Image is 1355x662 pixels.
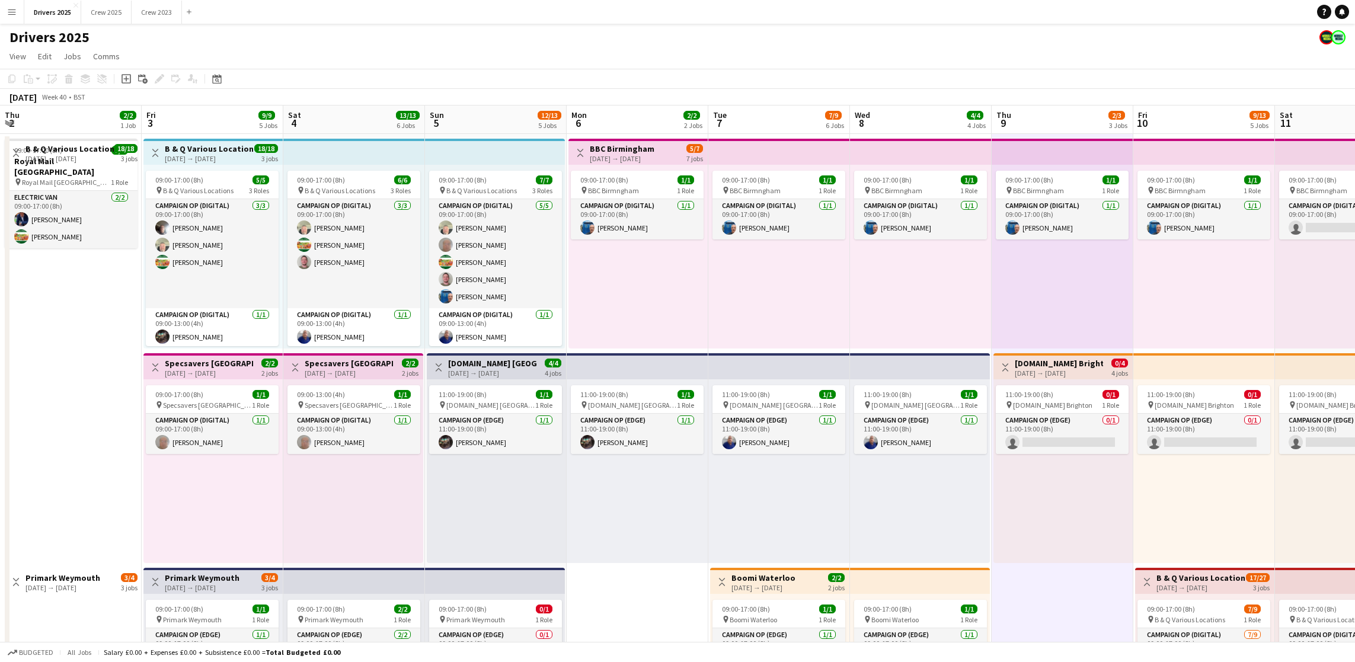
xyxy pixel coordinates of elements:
[397,121,419,130] div: 6 Jobs
[722,605,770,613] span: 09:00-17:00 (8h)
[25,583,100,592] div: [DATE] → [DATE]
[871,186,922,195] span: BBC Birmngham
[155,605,203,613] span: 09:00-17:00 (8h)
[5,110,20,120] span: Thu
[1005,175,1053,184] span: 09:00-17:00 (8h)
[826,121,844,130] div: 6 Jobs
[261,367,278,378] div: 2 jobs
[1136,116,1148,130] span: 10
[713,110,727,120] span: Tue
[1244,605,1261,613] span: 7/9
[93,51,120,62] span: Comms
[1137,385,1270,454] div: 11:00-19:00 (8h)0/1 [DOMAIN_NAME] Brighton1 RoleCampaign Op (Edge)0/111:00-19:00 (8h)
[145,116,156,130] span: 3
[1253,582,1270,592] div: 3 jobs
[155,390,203,399] span: 09:00-17:00 (8h)
[588,401,677,410] span: [DOMAIN_NAME] [GEOGRAPHIC_DATA]
[252,401,269,410] span: 1 Role
[722,175,770,184] span: 09:00-17:00 (8h)
[864,390,912,399] span: 11:00-19:00 (8h)
[712,171,845,239] div: 09:00-17:00 (8h)1/1 BBC Birmngham1 RoleCampaign Op (Digital)1/109:00-17:00 (8h)[PERSON_NAME]
[677,401,694,410] span: 1 Role
[163,401,252,410] span: Specsavers [GEOGRAPHIC_DATA]
[65,648,94,657] span: All jobs
[402,367,418,378] div: 2 jobs
[297,175,345,184] span: 09:00-17:00 (8h)
[1250,121,1269,130] div: 5 Jobs
[864,605,912,613] span: 09:00-17:00 (8h)
[1147,390,1195,399] span: 11:00-19:00 (8h)
[391,186,411,195] span: 3 Roles
[871,401,960,410] span: [DOMAIN_NAME] [GEOGRAPHIC_DATA]
[712,414,845,454] app-card-role: Campaign Op (Edge)1/111:00-19:00 (8h)[PERSON_NAME]
[967,111,983,120] span: 4/4
[571,199,704,239] app-card-role: Campaign Op (Digital)1/109:00-17:00 (8h)[PERSON_NAME]
[1249,111,1270,120] span: 9/13
[996,199,1129,239] app-card-role: Campaign Op (Digital)1/109:00-17:00 (8h)[PERSON_NAME]
[1319,30,1334,44] app-user-avatar: Nicola Price
[446,401,535,410] span: [DOMAIN_NAME] [GEOGRAPHIC_DATA]
[146,199,279,308] app-card-role: Campaign Op (Digital)3/309:00-17:00 (8h)[PERSON_NAME][PERSON_NAME][PERSON_NAME]
[429,308,562,348] app-card-role: Campaign Op (Digital)1/109:00-13:00 (4h)[PERSON_NAME]
[1102,401,1119,410] span: 1 Role
[163,186,234,195] span: B & Q Various Locations
[1156,583,1245,592] div: [DATE] → [DATE]
[995,116,1011,130] span: 9
[429,199,562,308] app-card-role: Campaign Op (Digital)5/509:00-17:00 (8h)[PERSON_NAME][PERSON_NAME][PERSON_NAME][PERSON_NAME][PERS...
[25,143,114,154] h3: B & Q Various Locations
[297,390,345,399] span: 09:00-13:00 (4h)
[854,385,987,454] app-job-card: 11:00-19:00 (8h)1/1 [DOMAIN_NAME] [GEOGRAPHIC_DATA]1 RoleCampaign Op (Edge)1/111:00-19:00 (8h)[PE...
[571,385,704,454] app-job-card: 11:00-19:00 (8h)1/1 [DOMAIN_NAME] [GEOGRAPHIC_DATA]1 RoleCampaign Op (Edge)1/111:00-19:00 (8h)[PE...
[104,648,340,657] div: Salary £0.00 + Expenses £0.00 + Subsistence £0.00 =
[163,615,222,624] span: Primark Weymouth
[430,110,444,120] span: Sun
[819,186,836,195] span: 1 Role
[996,171,1129,239] div: 09:00-17:00 (8h)1/1 BBC Birmngham1 RoleCampaign Op (Digital)1/109:00-17:00 (8h)[PERSON_NAME]
[165,143,253,154] h3: B & Q Various Locations
[33,49,56,64] a: Edit
[960,615,977,624] span: 1 Role
[1278,116,1293,130] span: 11
[286,116,301,130] span: 4
[429,414,562,454] app-card-role: Campaign Op (Edge)1/111:00-19:00 (8h)[PERSON_NAME]
[165,369,253,378] div: [DATE] → [DATE]
[429,385,562,454] app-job-card: 11:00-19:00 (8h)1/1 [DOMAIN_NAME] [GEOGRAPHIC_DATA]1 RoleCampaign Op (Edge)1/111:00-19:00 (8h)[PE...
[429,171,562,346] app-job-card: 09:00-17:00 (8h)7/7 B & Q Various Locations3 RolesCampaign Op (Digital)5/509:00-17:00 (8h)[PERSON...
[1108,111,1125,120] span: 2/3
[261,573,278,582] span: 3/4
[155,175,203,184] span: 09:00-17:00 (8h)
[1244,186,1261,195] span: 1 Role
[730,615,777,624] span: Boomi Waterloo
[1246,573,1270,582] span: 17/27
[825,111,842,120] span: 7/9
[996,385,1129,454] app-job-card: 11:00-19:00 (8h)0/1 [DOMAIN_NAME] Brighton1 RoleCampaign Op (Edge)0/111:00-19:00 (8h)
[287,171,420,346] div: 09:00-17:00 (8h)6/6 B & Q Various Locations3 RolesCampaign Op (Digital)3/309:00-17:00 (8h)[PERSON...
[439,605,487,613] span: 09:00-17:00 (8h)
[146,385,279,454] div: 09:00-17:00 (8h)1/1 Specsavers [GEOGRAPHIC_DATA]1 RoleCampaign Op (Digital)1/109:00-17:00 (8h)[PE...
[731,573,795,583] h3: Boomi Waterloo
[9,51,26,62] span: View
[828,582,845,592] div: 2 jobs
[1005,390,1053,399] span: 11:00-19:00 (8h)
[81,1,132,24] button: Crew 2025
[1015,358,1103,369] h3: [DOMAIN_NAME] Brighton
[305,615,363,624] span: Primark Weymouth
[165,583,239,592] div: [DATE] → [DATE]
[394,401,411,410] span: 1 Role
[253,605,269,613] span: 1/1
[5,191,138,248] app-card-role: Electric Van2/209:00-17:00 (8h)[PERSON_NAME][PERSON_NAME]
[967,121,986,130] div: 4 Jobs
[864,175,912,184] span: 09:00-17:00 (8h)
[588,186,639,195] span: BBC Birmngham
[394,615,411,624] span: 1 Role
[1102,175,1119,184] span: 1/1
[165,358,253,369] h3: Specsavers [GEOGRAPHIC_DATA]
[535,401,552,410] span: 1 Role
[3,116,20,130] span: 2
[254,144,278,153] span: 18/18
[22,178,111,187] span: Royal Mail [GEOGRAPHIC_DATA]
[580,175,628,184] span: 09:00-17:00 (8h)
[1331,30,1346,44] app-user-avatar: Claire Stewart
[1138,110,1148,120] span: Fri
